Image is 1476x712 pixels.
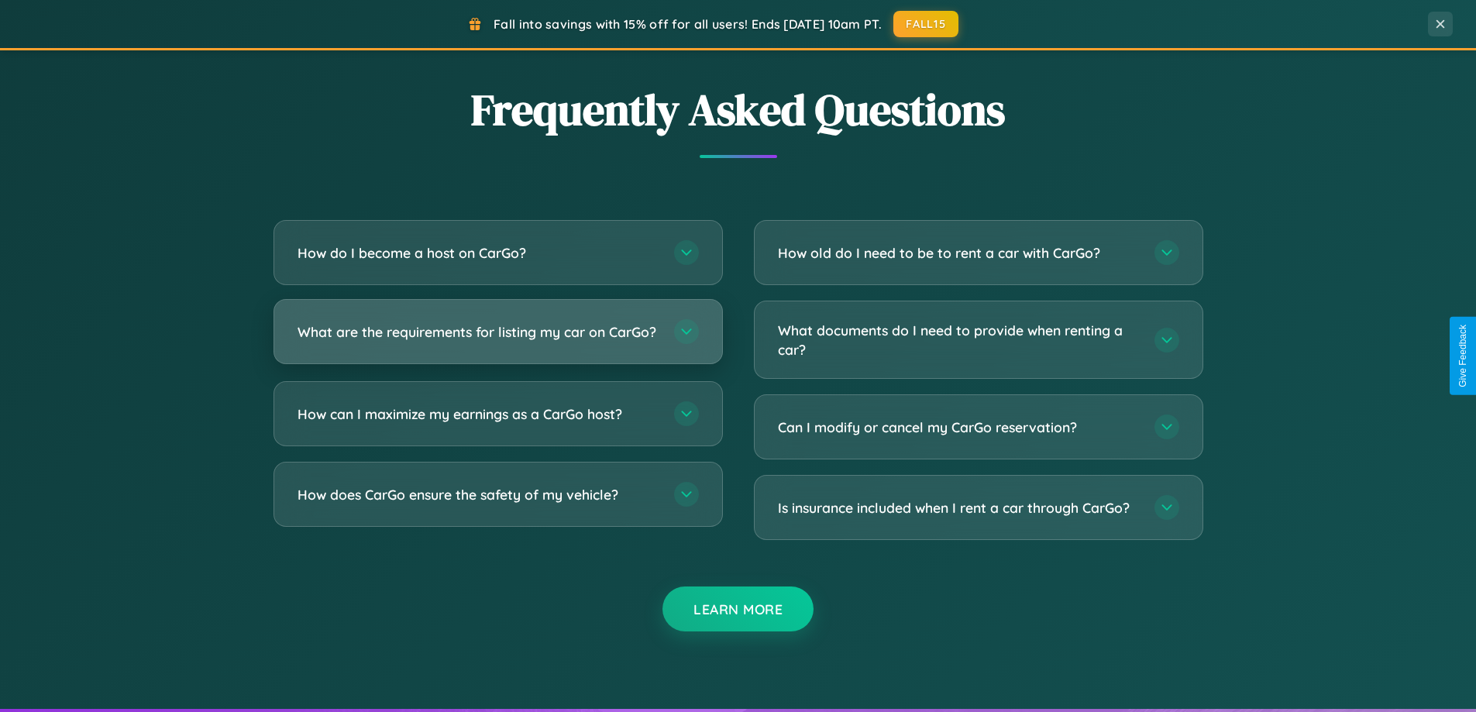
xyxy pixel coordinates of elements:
[778,243,1139,263] h3: How old do I need to be to rent a car with CarGo?
[778,418,1139,437] h3: Can I modify or cancel my CarGo reservation?
[893,11,958,37] button: FALL15
[298,243,659,263] h3: How do I become a host on CarGo?
[298,485,659,504] h3: How does CarGo ensure the safety of my vehicle?
[494,16,882,32] span: Fall into savings with 15% off for all users! Ends [DATE] 10am PT.
[778,321,1139,359] h3: What documents do I need to provide when renting a car?
[778,498,1139,518] h3: Is insurance included when I rent a car through CarGo?
[274,80,1203,139] h2: Frequently Asked Questions
[298,404,659,424] h3: How can I maximize my earnings as a CarGo host?
[298,322,659,342] h3: What are the requirements for listing my car on CarGo?
[1457,325,1468,387] div: Give Feedback
[662,586,814,631] button: Learn More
